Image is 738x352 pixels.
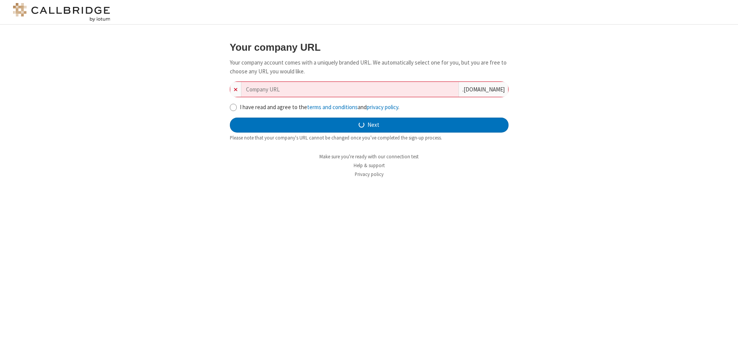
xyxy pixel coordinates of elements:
p: Your company account comes with a uniquely branded URL. We automatically select one for you, but ... [230,58,509,76]
img: logo@2x.png [12,3,111,22]
a: terms and conditions [307,103,358,111]
input: Company URL [241,82,459,97]
a: Make sure you're ready with our connection test [319,153,419,160]
a: Privacy policy [355,171,384,178]
h3: Your company URL [230,42,509,53]
span: Next [367,121,379,130]
div: Please note that your company's URL cannot be changed once you’ve completed the sign-up process. [230,134,509,141]
label: I have read and agree to the and . [240,103,509,112]
a: Help & support [354,162,385,169]
button: Next [230,118,509,133]
div: . [DOMAIN_NAME] [459,82,508,97]
a: privacy policy [367,103,398,111]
